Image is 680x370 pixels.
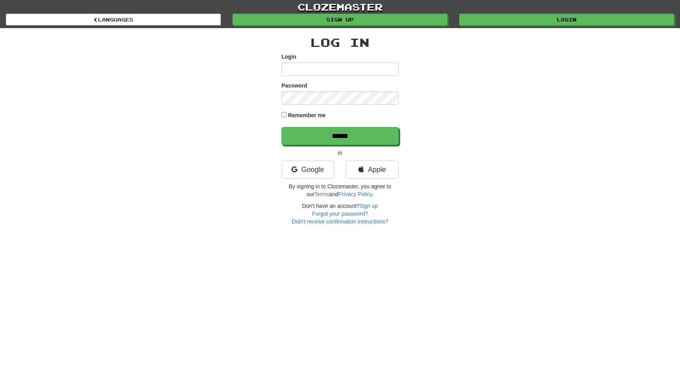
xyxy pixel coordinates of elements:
a: Login [459,14,674,25]
p: or [281,149,399,157]
a: Forgot your password? [312,211,368,217]
a: Terms [314,191,329,197]
p: By signing in to Clozemaster, you agree to our and . [281,182,399,198]
a: Sign up [233,14,447,25]
a: Languages [6,14,221,25]
a: Sign up [360,203,378,209]
a: Apple [346,161,399,179]
a: Didn't receive confirmation instructions? [292,218,388,225]
label: Remember me [288,111,326,119]
a: Privacy Policy [338,191,372,197]
h2: Log In [281,36,399,49]
label: Login [281,53,296,61]
a: Google [281,161,334,179]
label: Password [281,82,307,89]
div: Don't have an account? [281,202,399,225]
